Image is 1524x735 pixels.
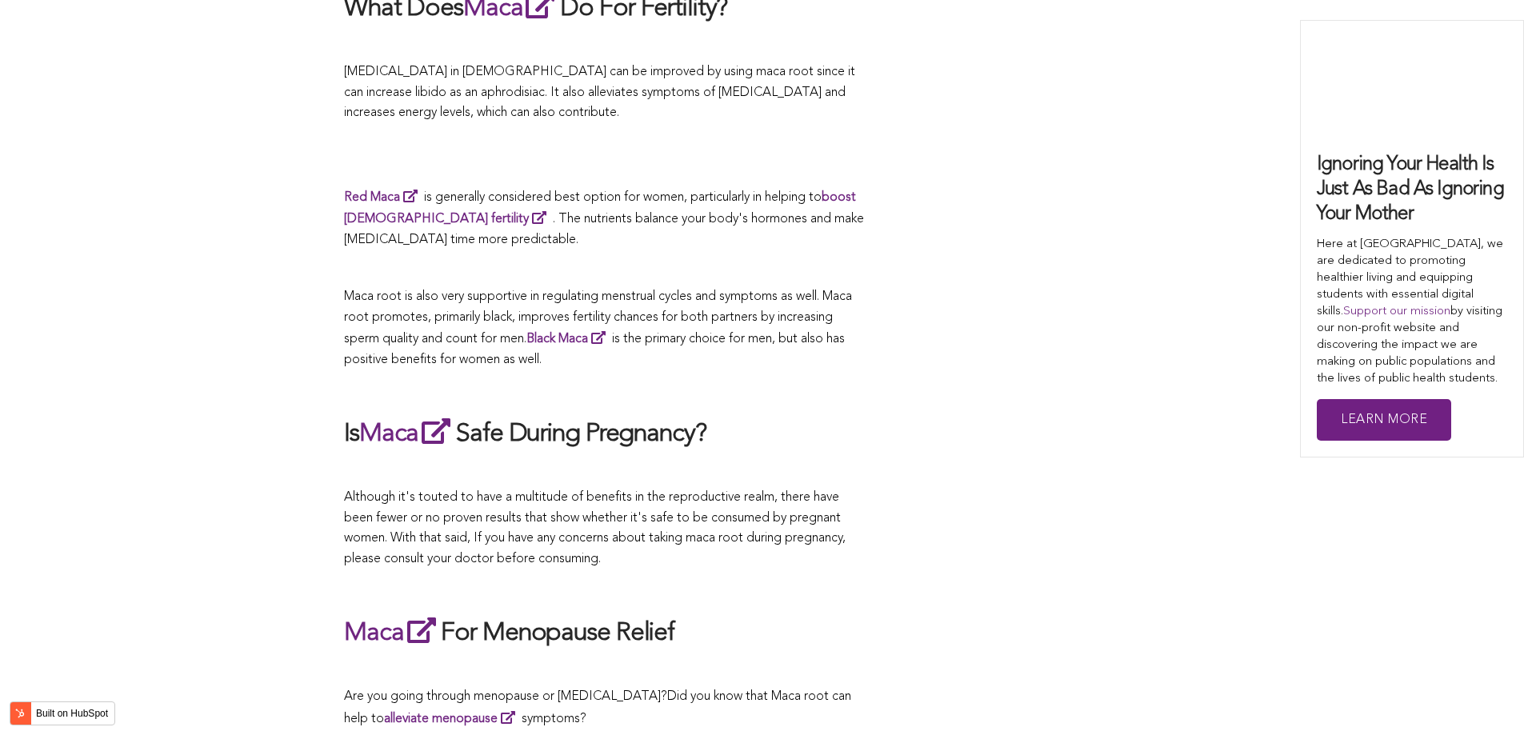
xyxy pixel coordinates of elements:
[526,333,612,346] a: Black Maca
[344,66,855,119] span: [MEDICAL_DATA] in [DEMOGRAPHIC_DATA] can be improved by using maca root since it can increase lib...
[30,703,114,724] label: Built on HubSpot
[344,191,424,204] a: Red Maca
[344,290,852,366] span: Maca root is also very supportive in regulating menstrual cycles and symptoms as well. Maca root ...
[10,704,30,723] img: HubSpot sprocket logo
[359,421,456,447] a: Maca
[344,491,846,565] span: Although it's touted to have a multitude of benefits in the reproductive realm, there have been f...
[1317,399,1451,441] a: Learn More
[344,621,441,646] a: Maca
[344,614,864,651] h2: For Menopause Relief
[384,713,522,725] a: alleviate menopause
[526,333,588,346] strong: Black Maca
[1444,658,1524,735] iframe: Chat Widget
[344,415,864,452] h2: Is Safe During Pregnancy?
[10,701,115,725] button: Built on HubSpot
[344,191,400,204] strong: Red Maca
[344,191,864,246] span: is generally considered best option for women, particularly in helping to . The nutrients balance...
[344,690,667,703] span: Are you going through menopause or [MEDICAL_DATA]?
